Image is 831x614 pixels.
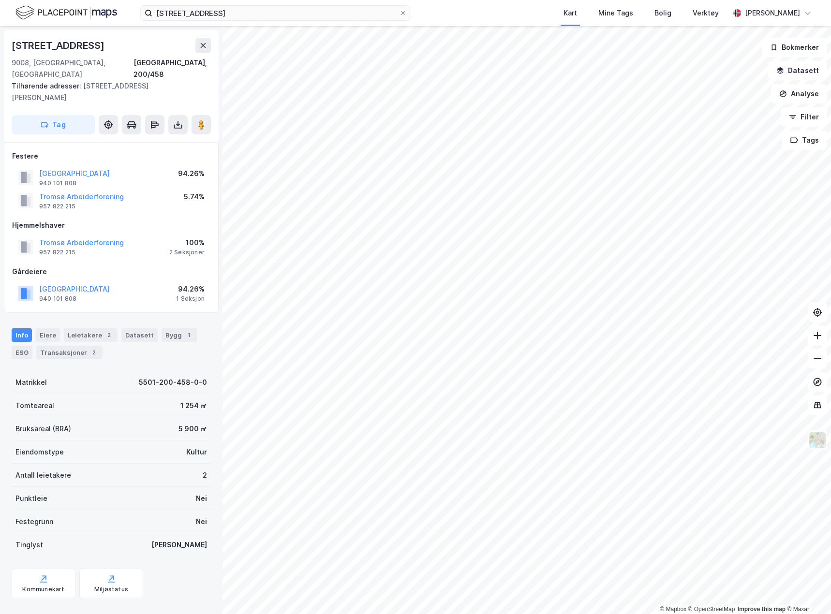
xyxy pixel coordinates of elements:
div: Eiendomstype [15,446,64,458]
div: 2 [89,348,99,357]
div: Bolig [654,7,671,19]
div: 1 Seksjon [176,295,205,303]
div: 940 101 808 [39,179,76,187]
div: Verktøy [693,7,719,19]
div: Kultur [186,446,207,458]
div: Nei [196,516,207,527]
div: 5.74% [184,191,205,203]
div: 5 900 ㎡ [178,423,207,435]
div: Nei [196,493,207,504]
div: Mine Tags [598,7,633,19]
div: Kommunekart [22,585,64,593]
div: Bygg [162,328,197,342]
span: Tilhørende adresser: [12,82,83,90]
div: 2 Seksjoner [169,249,205,256]
button: Analyse [771,84,827,103]
img: logo.f888ab2527a4732fd821a326f86c7f29.svg [15,4,117,21]
div: 2 [104,330,114,340]
div: Miljøstatus [94,585,128,593]
div: Eiere [36,328,60,342]
div: 2 [203,469,207,481]
div: [PERSON_NAME] [151,539,207,551]
div: Bruksareal (BRA) [15,423,71,435]
button: Tags [782,131,827,150]
div: Transaksjoner [36,346,103,359]
div: Kart [564,7,577,19]
div: 957 822 215 [39,249,75,256]
button: Datasett [768,61,827,80]
div: Tomteareal [15,400,54,411]
button: Filter [781,107,827,127]
div: 940 101 808 [39,295,76,303]
div: 5501-200-458-0-0 [139,377,207,388]
div: 1 [184,330,193,340]
a: OpenStreetMap [688,606,735,613]
input: Søk på adresse, matrikkel, gårdeiere, leietakere eller personer [152,6,399,20]
div: Festegrunn [15,516,53,527]
div: [STREET_ADDRESS][PERSON_NAME] [12,80,203,103]
div: [GEOGRAPHIC_DATA], 200/458 [134,57,211,80]
img: Z [808,431,827,449]
div: 94.26% [178,168,205,179]
div: 1 254 ㎡ [180,400,207,411]
div: [PERSON_NAME] [745,7,800,19]
div: Tinglyst [15,539,43,551]
iframe: Chat Widget [783,568,831,614]
div: Info [12,328,32,342]
div: Hjemmelshaver [12,219,210,231]
div: Antall leietakere [15,469,71,481]
div: Matrikkel [15,377,47,388]
button: Tag [12,115,95,134]
div: 100% [169,237,205,249]
button: Bokmerker [762,38,827,57]
div: ESG [12,346,32,359]
div: 9008, [GEOGRAPHIC_DATA], [GEOGRAPHIC_DATA] [12,57,134,80]
div: Datasett [121,328,158,342]
div: 94.26% [176,283,205,295]
div: Gårdeiere [12,266,210,278]
div: 957 822 215 [39,203,75,210]
div: Leietakere [64,328,118,342]
div: [STREET_ADDRESS] [12,38,106,53]
div: Festere [12,150,210,162]
div: Punktleie [15,493,47,504]
a: Improve this map [738,606,786,613]
a: Mapbox [660,606,686,613]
